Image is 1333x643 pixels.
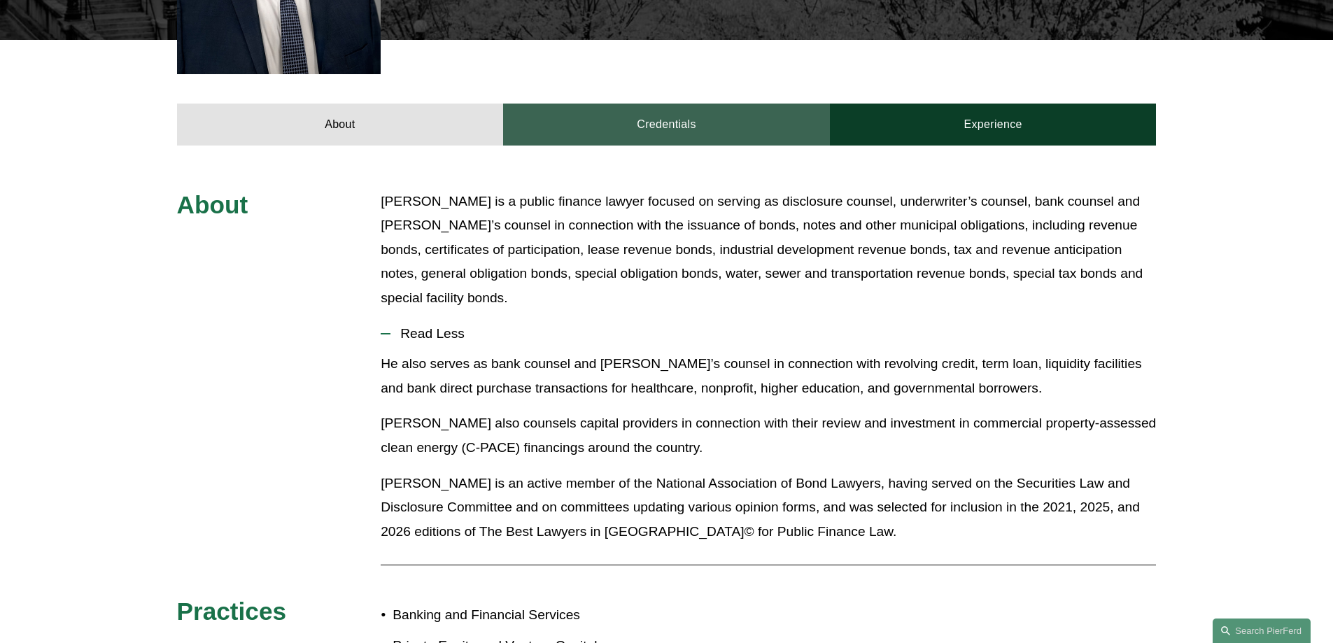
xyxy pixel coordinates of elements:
[381,190,1156,311] p: [PERSON_NAME] is a public finance lawyer focused on serving as disclosure counsel, underwriter’s ...
[381,352,1156,554] div: Read Less
[381,316,1156,352] button: Read Less
[177,598,287,625] span: Practices
[1213,619,1311,643] a: Search this site
[390,326,1156,341] span: Read Less
[177,191,248,218] span: About
[381,472,1156,544] p: [PERSON_NAME] is an active member of the National Association of Bond Lawyers, having served on t...
[830,104,1157,146] a: Experience
[381,352,1156,400] p: He also serves as bank counsel and [PERSON_NAME]’s counsel in connection with revolving credit, t...
[503,104,830,146] a: Credentials
[177,104,504,146] a: About
[393,603,666,628] p: Banking and Financial Services
[381,411,1156,460] p: [PERSON_NAME] also counsels capital providers in connection with their review and investment in c...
